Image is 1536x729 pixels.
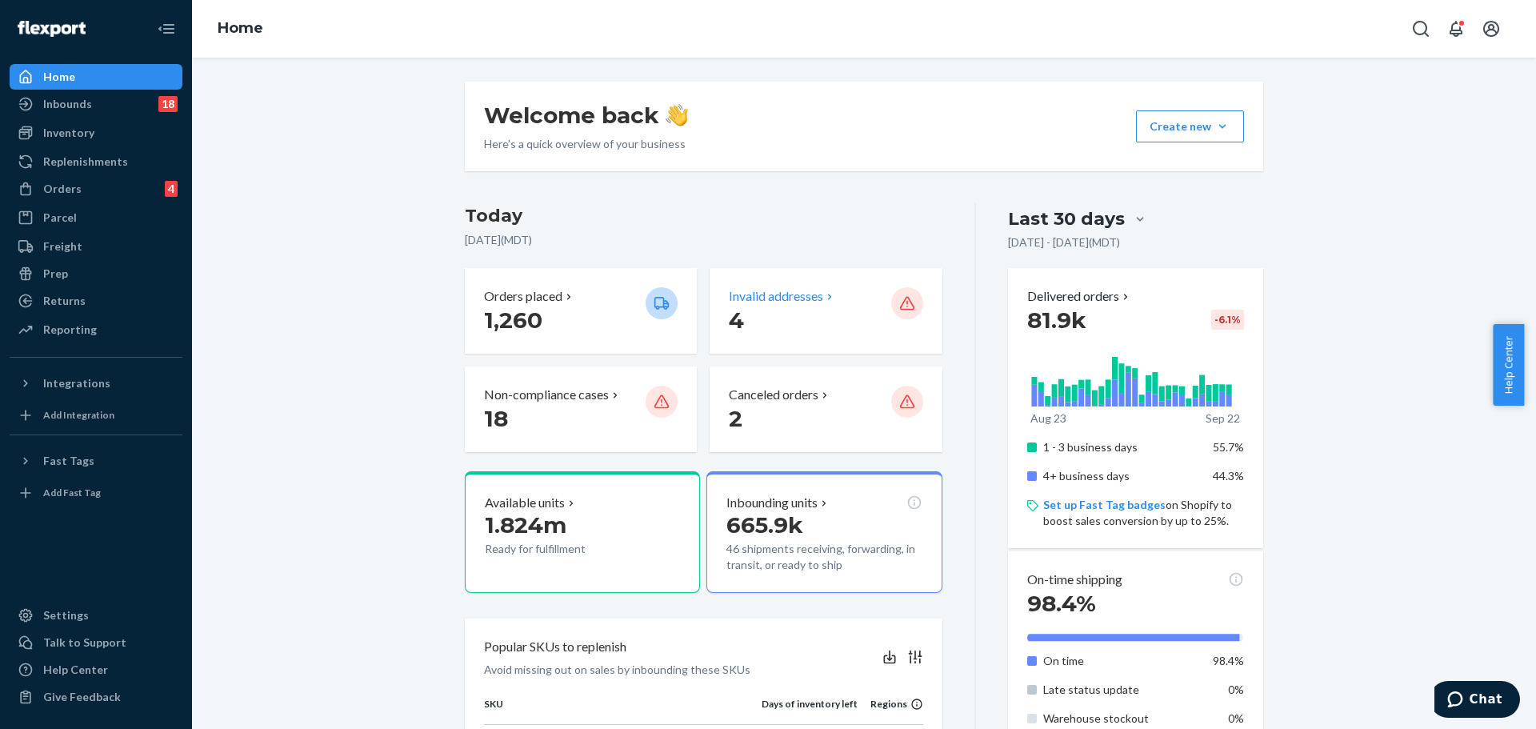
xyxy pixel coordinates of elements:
p: Available units [485,494,565,512]
p: Invalid addresses [729,287,823,306]
div: Replenishments [43,154,128,170]
button: Available units1.824mReady for fulfillment [465,471,700,593]
a: Inventory [10,120,182,146]
div: Home [43,69,75,85]
div: 4 [165,181,178,197]
p: Aug 23 [1030,411,1066,427]
p: Ready for fulfillment [485,541,633,557]
span: 98.4% [1213,654,1244,667]
h3: Today [465,203,942,229]
div: Add Integration [43,408,114,422]
p: Orders placed [484,287,562,306]
p: Late status update [1043,682,1201,698]
div: Returns [43,293,86,309]
span: 665.9k [726,511,803,539]
div: Inventory [43,125,94,141]
a: Home [218,19,263,37]
button: Help Center [1493,324,1524,406]
h1: Welcome back [484,101,688,130]
button: Fast Tags [10,448,182,474]
p: 1 - 3 business days [1043,439,1201,455]
div: Orders [43,181,82,197]
span: 2 [729,405,742,432]
span: 55.7% [1213,440,1244,454]
div: Inbounds [43,96,92,112]
p: On time [1043,653,1201,669]
a: Prep [10,261,182,286]
button: Inbounding units665.9k46 shipments receiving, forwarding, in transit, or ready to ship [706,471,942,593]
button: Canceled orders 2 [710,367,942,452]
div: 18 [158,96,178,112]
p: Warehouse stockout [1043,711,1201,727]
span: 44.3% [1213,469,1244,483]
button: Orders placed 1,260 [465,268,697,354]
div: Add Fast Tag [43,486,101,499]
button: Close Navigation [150,13,182,45]
button: Give Feedback [10,684,182,710]
span: 0% [1228,683,1244,696]
div: Freight [43,238,82,254]
th: Days of inventory left [762,697,858,724]
span: 98.4% [1027,590,1096,617]
span: 1,260 [484,306,542,334]
a: Add Integration [10,403,182,428]
p: on Shopify to boost sales conversion by up to 25%. [1043,497,1244,529]
a: Orders4 [10,176,182,202]
div: Talk to Support [43,635,126,651]
p: Avoid missing out on sales by inbounding these SKUs [484,662,750,678]
a: Replenishments [10,149,182,174]
p: Here’s a quick overview of your business [484,136,688,152]
p: Non-compliance cases [484,386,609,404]
a: Settings [10,603,182,628]
div: -6.1 % [1211,310,1244,330]
a: Add Fast Tag [10,480,182,506]
p: 46 shipments receiving, forwarding, in transit, or ready to ship [726,541,922,573]
div: Prep [43,266,68,282]
iframe: Opens a widget where you can chat to one of our agents [1434,681,1520,721]
div: Integrations [43,375,110,391]
a: Returns [10,288,182,314]
div: Fast Tags [43,453,94,469]
a: Parcel [10,205,182,230]
div: Settings [43,607,89,623]
div: Parcel [43,210,77,226]
div: Last 30 days [1008,206,1125,231]
div: Give Feedback [43,689,121,705]
img: hand-wave emoji [666,104,688,126]
a: Home [10,64,182,90]
button: Non-compliance cases 18 [465,367,697,452]
p: On-time shipping [1027,571,1122,589]
button: Integrations [10,371,182,396]
p: Canceled orders [729,386,818,404]
a: Freight [10,234,182,259]
button: Invalid addresses 4 [710,268,942,354]
p: [DATE] - [DATE] ( MDT ) [1008,234,1120,250]
span: 4 [729,306,744,334]
span: 0% [1228,711,1244,725]
p: Popular SKUs to replenish [484,638,626,656]
a: Inbounds18 [10,91,182,117]
button: Delivered orders [1027,287,1132,306]
p: Inbounding units [726,494,818,512]
div: Regions [858,697,923,711]
button: Open account menu [1475,13,1507,45]
button: Open Search Box [1405,13,1437,45]
div: Help Center [43,662,108,678]
p: Sep 22 [1206,411,1240,427]
button: Create new [1136,110,1244,142]
a: Reporting [10,317,182,342]
a: Set up Fast Tag badges [1043,498,1166,511]
a: Help Center [10,657,182,683]
img: Flexport logo [18,21,86,37]
th: SKU [484,697,762,724]
ol: breadcrumbs [205,6,276,52]
button: Open notifications [1440,13,1472,45]
span: 1.824m [485,511,566,539]
p: [DATE] ( MDT ) [465,232,942,248]
div: Reporting [43,322,97,338]
button: Talk to Support [10,630,182,655]
span: 81.9k [1027,306,1086,334]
